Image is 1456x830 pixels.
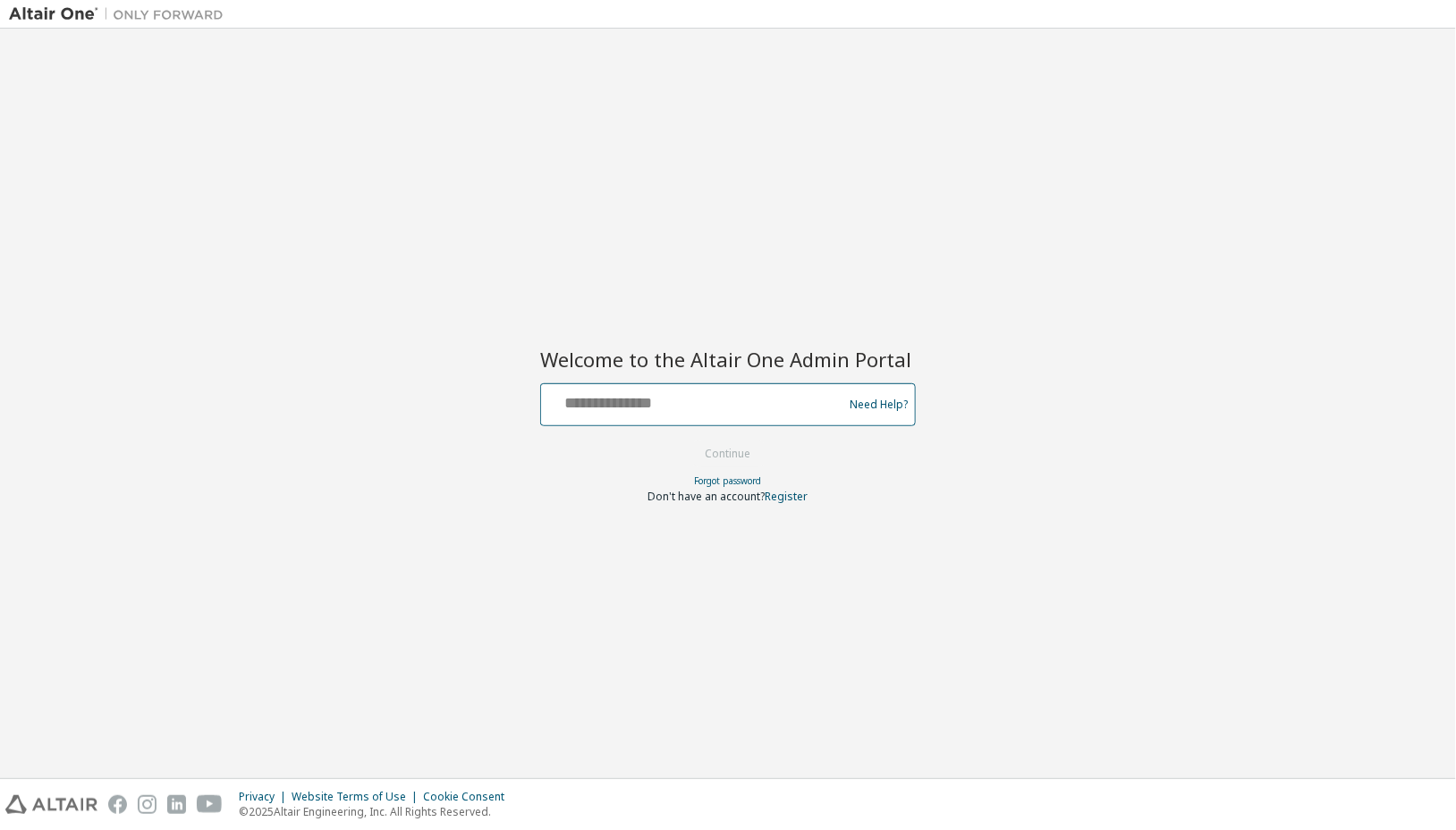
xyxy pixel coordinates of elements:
p: © 2025 Altair Engineering, Inc. All Rights Reserved. [239,804,515,819]
img: Altair One [9,5,233,23]
img: instagram.svg [138,795,157,814]
span: Don't have an account? [648,489,766,504]
div: Website Terms of Use [292,790,423,804]
div: Privacy [239,790,292,804]
a: Register [766,489,808,504]
img: altair_logo.svg [5,795,97,814]
a: Need Help? [850,404,908,405]
a: Forgot password [695,474,762,487]
h2: Welcome to the Altair One Admin Portal [540,347,916,372]
img: linkedin.svg [167,795,186,814]
div: Cookie Consent [423,790,515,804]
img: facebook.svg [108,795,127,814]
img: youtube.svg [197,795,223,814]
